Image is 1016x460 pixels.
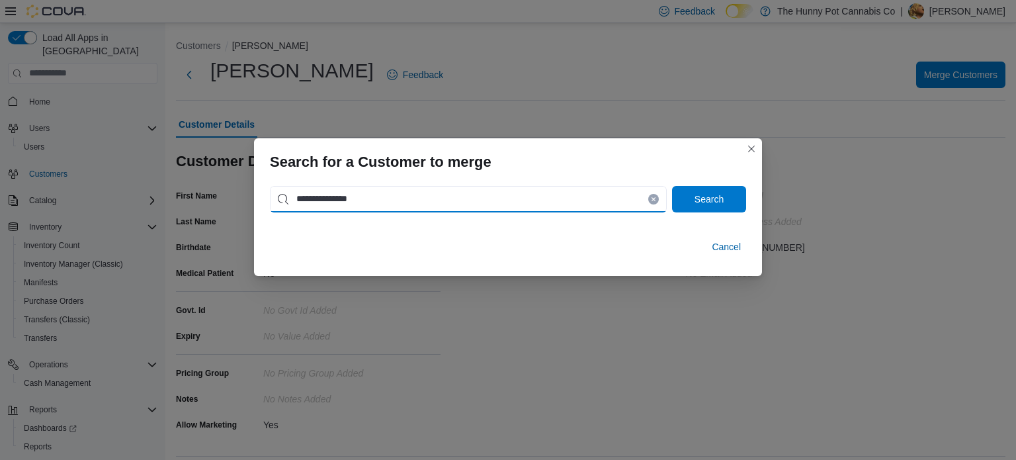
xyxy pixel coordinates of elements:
[648,194,659,205] button: Clear input
[695,193,724,206] span: Search
[270,154,491,170] h3: Search for a Customer to merge
[743,141,759,157] button: Closes this modal window
[706,234,746,260] button: Cancel
[712,240,741,253] span: Cancel
[672,186,746,212] button: Search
